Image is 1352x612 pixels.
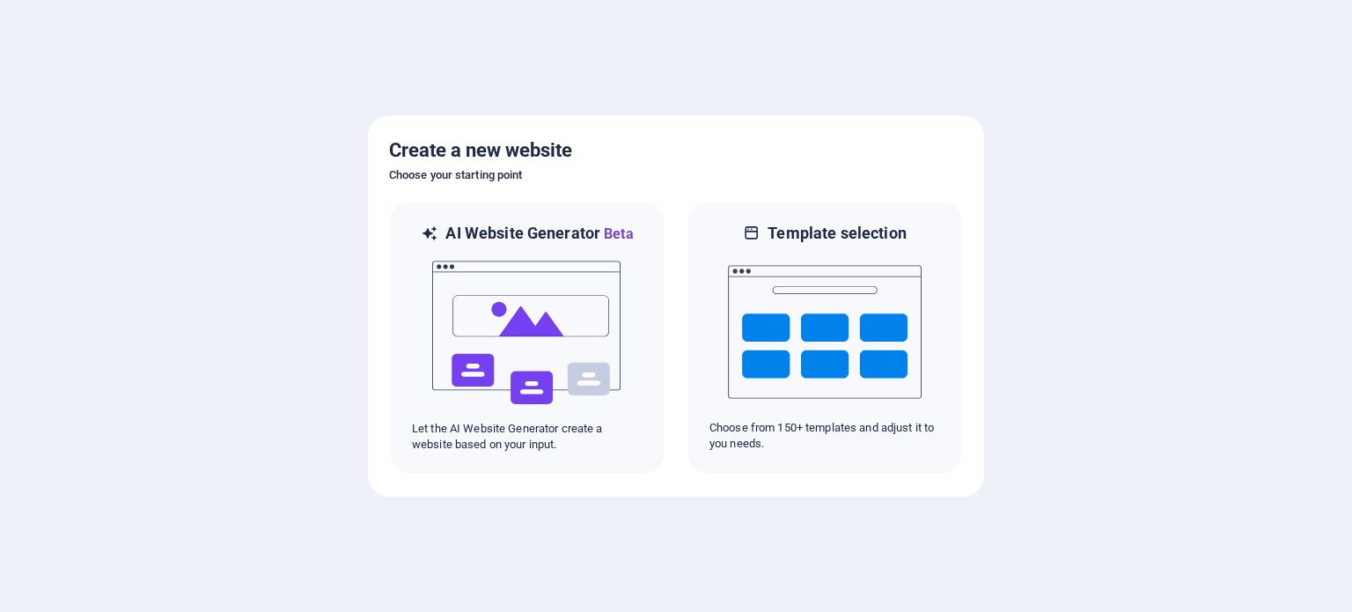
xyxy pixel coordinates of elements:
div: Template selectionChoose from 150+ templates and adjust it to you needs. [687,200,963,476]
h6: Template selection [768,223,906,244]
p: Choose from 150+ templates and adjust it to you needs. [709,420,940,452]
img: ai [430,245,624,421]
p: Let the AI Website Generator create a website based on your input. [412,421,643,453]
span: Beta [600,225,634,242]
h6: Choose your starting point [389,165,963,186]
h6: AI Website Generator [445,223,633,245]
div: AI Website GeneratorBetaaiLet the AI Website Generator create a website based on your input. [389,200,665,476]
h5: Create a new website [389,136,963,165]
